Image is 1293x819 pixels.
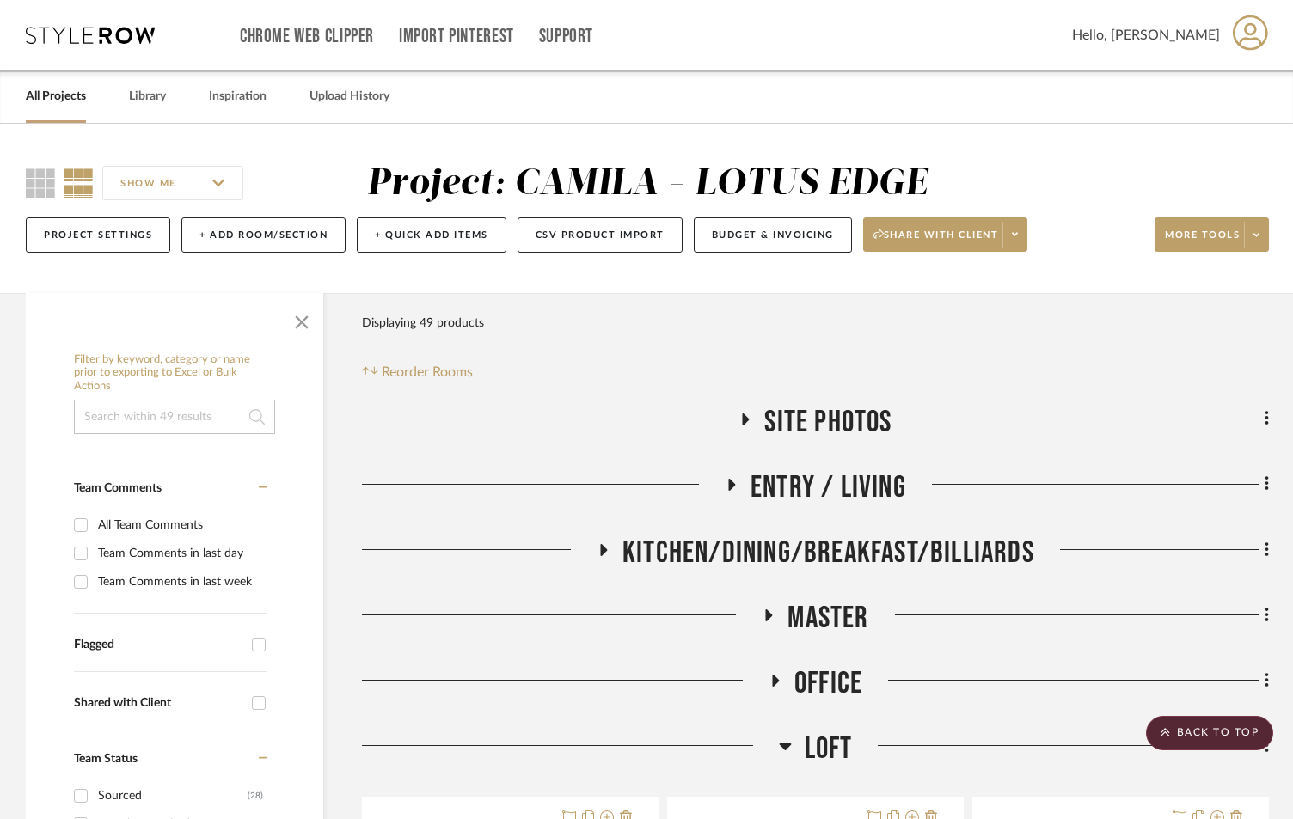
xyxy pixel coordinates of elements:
[74,353,275,394] h6: Filter by keyword, category or name prior to exporting to Excel or Bulk Actions
[98,782,248,810] div: Sourced
[74,638,243,652] div: Flagged
[181,217,346,253] button: + Add Room/Section
[764,404,892,441] span: SITE PHOTOS
[309,85,389,108] a: Upload History
[794,665,862,702] span: OFFICE
[129,85,166,108] a: Library
[399,29,514,44] a: Import Pinterest
[248,782,263,810] div: (28)
[357,217,506,253] button: + Quick Add Items
[1155,217,1269,252] button: More tools
[74,482,162,494] span: Team Comments
[382,362,473,382] span: Reorder Rooms
[367,166,928,202] div: Project: CAMILA - LOTUS EDGE
[873,229,999,254] span: Share with client
[1165,229,1240,254] span: More tools
[805,730,853,767] span: LOFT
[787,600,868,637] span: MASTER
[694,217,852,253] button: Budget & Invoicing
[98,568,263,596] div: Team Comments in last week
[26,85,86,108] a: All Projects
[285,302,319,336] button: Close
[74,696,243,711] div: Shared with Client
[362,362,473,382] button: Reorder Rooms
[74,753,138,765] span: Team Status
[26,217,170,253] button: Project Settings
[622,535,1034,571] span: KITCHEN/DINING/BREAKFAST/BILLIARDS
[98,540,263,567] div: Team Comments in last day
[1072,25,1220,46] span: Hello, [PERSON_NAME]
[362,306,484,340] div: Displaying 49 products
[863,217,1028,252] button: Share with client
[518,217,683,253] button: CSV Product Import
[74,400,275,434] input: Search within 49 results
[1146,716,1273,750] scroll-to-top-button: BACK TO TOP
[240,29,374,44] a: Chrome Web Clipper
[751,469,906,506] span: ENTRY / LIVING
[98,511,263,539] div: All Team Comments
[209,85,267,108] a: Inspiration
[539,29,593,44] a: Support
